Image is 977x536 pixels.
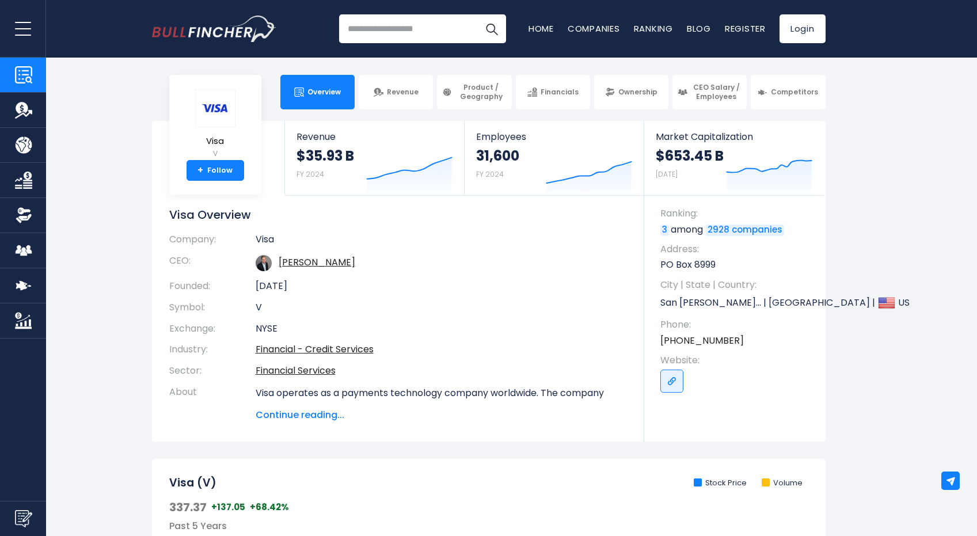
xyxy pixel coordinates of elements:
[529,22,554,35] a: Home
[169,360,256,382] th: Sector:
[256,255,272,271] img: ryan-mcinerney.jpg
[568,22,620,35] a: Companies
[751,75,825,109] a: Competitors
[660,279,814,291] span: City | State | Country:
[307,88,341,97] span: Overview
[634,22,673,35] a: Ranking
[169,207,627,222] h1: Visa Overview
[660,259,814,271] p: PO Box 8999
[656,169,678,179] small: [DATE]
[687,22,711,35] a: Blog
[296,169,324,179] small: FY 2024
[771,88,818,97] span: Competitors
[195,89,236,161] a: Visa V
[195,149,235,159] small: V
[169,476,216,491] h2: Visa (V)
[477,14,506,43] button: Search
[437,75,511,109] a: Product / Geography
[660,294,814,311] p: San [PERSON_NAME]... | [GEOGRAPHIC_DATA] | US
[256,234,627,250] td: Visa
[618,88,657,97] span: Ownership
[660,318,814,331] span: Phone:
[169,339,256,360] th: Industry:
[256,408,627,422] span: Continue reading...
[279,256,355,269] a: ceo
[256,386,627,524] p: Visa operates as a payments technology company worldwide. The company facilitates digital payment...
[706,225,784,236] a: 2928 companies
[169,297,256,318] th: Symbol:
[256,276,627,297] td: [DATE]
[694,478,747,488] li: Stock Price
[516,75,590,109] a: Financials
[169,519,227,533] span: Past 5 Years
[660,225,669,236] a: 3
[780,14,826,43] a: Login
[541,88,579,97] span: Financials
[359,75,433,109] a: Revenue
[169,234,256,250] th: Company:
[594,75,668,109] a: Ownership
[256,297,627,318] td: V
[465,121,644,195] a: Employees 31,600 FY 2024
[256,364,336,377] a: Financial Services
[15,207,32,224] img: Ownership
[211,501,245,513] span: +137.05
[169,276,256,297] th: Founded:
[725,22,766,35] a: Register
[256,318,627,340] td: NYSE
[152,16,276,42] img: Bullfincher logo
[644,121,824,195] a: Market Capitalization $653.45 B [DATE]
[256,343,374,356] a: Financial - Credit Services
[660,370,683,393] a: Go to link
[476,147,519,165] strong: 31,600
[169,500,207,515] span: 337.37
[169,382,256,422] th: About
[656,131,812,142] span: Market Capitalization
[476,169,504,179] small: FY 2024
[187,160,244,181] a: +Follow
[285,121,464,195] a: Revenue $35.93 B FY 2024
[660,354,814,367] span: Website:
[152,16,276,42] a: Go to homepage
[296,147,354,165] strong: $35.93 B
[387,88,419,97] span: Revenue
[455,83,506,101] span: Product / Geography
[169,318,256,340] th: Exchange:
[169,250,256,276] th: CEO:
[280,75,355,109] a: Overview
[296,131,453,142] span: Revenue
[656,147,724,165] strong: $653.45 B
[197,165,203,176] strong: +
[660,243,814,256] span: Address:
[660,223,814,236] p: among
[691,83,742,101] span: CEO Salary / Employees
[660,207,814,220] span: Ranking:
[672,75,747,109] a: CEO Salary / Employees
[660,334,744,347] a: [PHONE_NUMBER]
[762,478,803,488] li: Volume
[250,501,289,513] span: +68.42%
[476,131,632,142] span: Employees
[195,136,235,146] span: Visa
